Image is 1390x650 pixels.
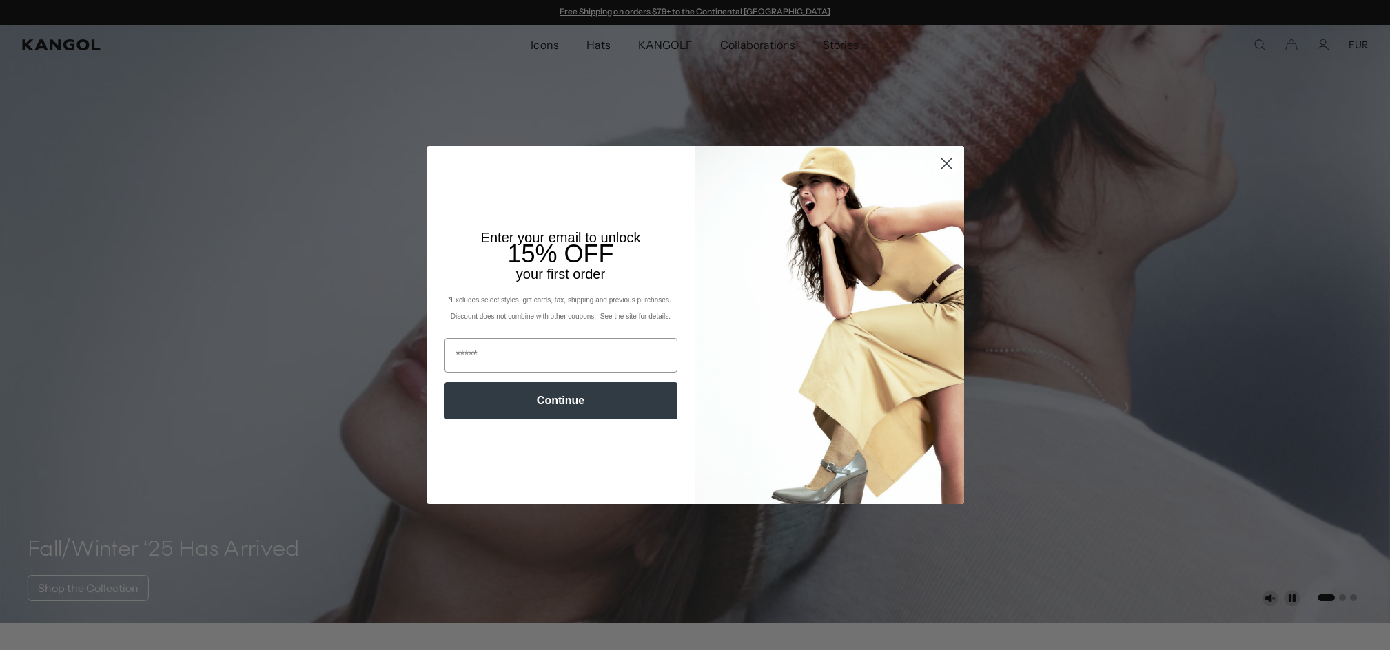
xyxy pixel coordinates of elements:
input: Email [444,338,677,373]
span: your first order [516,266,605,282]
img: 93be19ad-e773-4382-80b9-c9d740c9197f.jpeg [695,146,964,504]
button: Close dialog [934,151,959,176]
span: 15% OFF [507,240,613,268]
span: Enter your email to unlock [481,230,641,245]
button: Continue [444,382,677,419]
span: *Excludes select styles, gift cards, tax, shipping and previous purchases. Discount does not comb... [448,296,673,320]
